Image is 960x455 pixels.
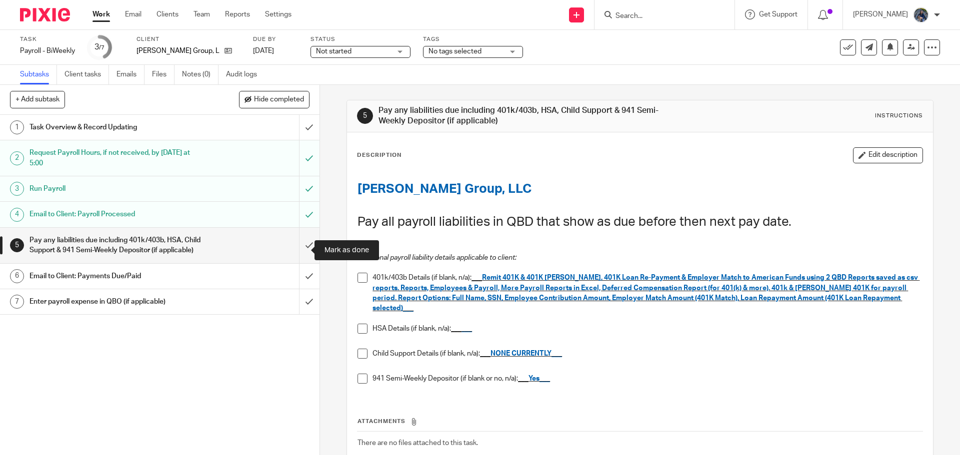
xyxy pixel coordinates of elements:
[20,65,57,84] a: Subtasks
[94,41,104,53] div: 3
[451,325,461,332] u: ___
[357,108,373,124] div: 5
[20,46,75,56] div: Payroll - BiWeekly
[913,7,929,23] img: 20210918_184149%20(2).jpg
[759,11,797,18] span: Get Support
[518,375,528,382] u: ___
[20,8,70,21] img: Pixie
[10,208,24,222] div: 4
[357,254,516,261] em: Additional payroll liability details applicable to client:
[152,65,174,84] a: Files
[357,214,922,230] h1: Pay all payroll liabilities in QBD that show as due before then next pay date.
[316,48,351,55] span: Not started
[378,105,661,127] h1: Pay any liabilities due including 401k/403b, HSA, Child Support & 941 Semi-Weekly Depositor (if a...
[125,9,141,19] a: Email
[254,96,304,104] span: Hide completed
[357,419,405,424] span: Attachments
[136,46,219,56] p: [PERSON_NAME] Group, LLC
[156,9,178,19] a: Clients
[372,273,922,313] p: 401k/403b Details (if blank, n/a):
[853,147,923,163] button: Edit description
[20,35,75,43] label: Task
[64,65,109,84] a: Client tasks
[99,45,104,50] small: /7
[490,350,562,357] span: NONE CURRENTLY___
[10,238,24,252] div: 5
[239,91,309,108] button: Hide completed
[29,269,202,284] h1: Email to Client: Payments Due/Paid
[136,35,240,43] label: Client
[423,35,523,43] label: Tags
[480,350,490,357] u: ___
[471,274,482,281] u: ___
[253,47,274,54] span: [DATE]
[853,9,908,19] p: [PERSON_NAME]
[614,12,704,21] input: Search
[29,207,202,222] h1: Email to Client: Payroll Processed
[10,151,24,165] div: 2
[357,151,401,159] p: Description
[428,48,481,55] span: No tags selected
[372,374,922,384] p: 941 Semi-Weekly Depositor (if blank or no, n/a):
[226,65,264,84] a: Audit logs
[29,181,202,196] h1: Run Payroll
[10,120,24,134] div: 1
[265,9,291,19] a: Settings
[357,440,478,447] span: There are no files attached to this task.
[10,295,24,309] div: 7
[29,233,202,258] h1: Pay any liabilities due including 401k/403b, HSA, Child Support & 941 Semi-Weekly Depositor (if a...
[357,182,531,195] span: [PERSON_NAME] Group, LLC
[29,145,202,171] h1: Request Payroll Hours, if not received, by [DATE] at 5:00
[182,65,218,84] a: Notes (0)
[116,65,144,84] a: Emails
[29,294,202,309] h1: Enter payroll expense in QBO (if applicable)
[310,35,410,43] label: Status
[461,325,472,332] span: ___
[372,274,919,312] span: Remit 401K & 401K [PERSON_NAME], 401K Loan Re-Payment & Employer Match to American Funds using 2 ...
[528,375,550,382] span: Yes___
[372,349,922,359] p: Child Support Details (if blank, n/a):
[10,182,24,196] div: 3
[29,120,202,135] h1: Task Overview & Record Updating
[253,35,298,43] label: Due by
[92,9,110,19] a: Work
[10,269,24,283] div: 6
[225,9,250,19] a: Reports
[875,112,923,120] div: Instructions
[372,324,922,334] p: HSA Details (if blank, n/a):
[193,9,210,19] a: Team
[10,91,65,108] button: + Add subtask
